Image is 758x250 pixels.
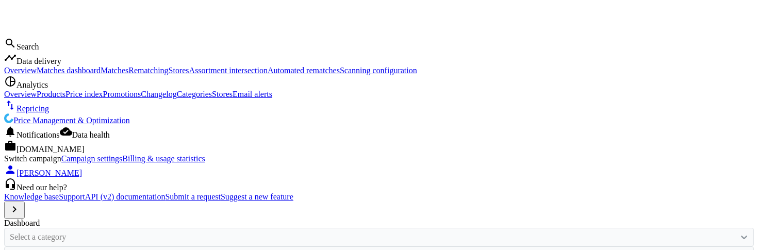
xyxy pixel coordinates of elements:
[17,104,49,113] span: Repricing
[17,169,82,177] span: [PERSON_NAME]
[85,192,166,201] a: API (v2) documentation
[17,57,61,65] span: Data delivery
[17,145,85,154] span: [DOMAIN_NAME]
[4,219,40,227] span: Dashboard
[10,232,66,242] div: Select a category
[189,66,268,75] a: Assortment intersection
[4,154,61,163] span: Switch campaign
[340,66,417,75] a: Scanning configuration
[4,202,25,219] button: chevron_right
[165,192,221,201] a: Submit a request
[59,192,85,201] a: Support
[17,183,67,192] span: Need our help?
[17,80,48,89] span: Analytics
[101,66,128,75] a: Matches
[4,178,17,190] i: headset_mic
[212,90,233,98] a: Stores
[4,169,82,177] a: person[PERSON_NAME]
[177,90,212,98] a: Categories
[4,4,151,35] img: ajHJNr6hYgQAAAAASUVORK5CYII=
[268,66,340,75] a: Automated rematches
[4,66,37,75] a: Overview
[65,90,103,98] a: Price index
[4,37,17,49] i: search
[13,116,129,125] span: Price Management & Optimization
[37,66,101,75] a: Matches dashboard
[4,90,37,98] a: Overview
[4,99,17,111] i: swap_vert
[72,130,110,139] span: Data health
[4,192,59,201] a: Knowledge base
[141,90,176,98] a: Changelog
[61,154,123,163] a: Campaign settings
[169,66,189,75] a: Stores
[8,203,21,215] i: chevron_right
[17,42,39,51] span: Search
[221,192,293,201] a: Suggest a new feature
[103,90,141,98] a: Promotions
[4,163,17,176] i: person
[233,90,272,98] a: Email alerts
[37,90,65,98] a: Products
[128,66,168,75] a: Rematching
[4,104,49,113] a: swap_vertRepricing
[17,130,60,139] span: Notifications
[4,75,17,88] i: pie_chart_outlined
[4,140,17,152] i: work
[122,154,205,163] a: Billing & usage statistics
[4,116,130,125] a: Price Management & Optimization
[4,52,17,64] i: timeline
[60,125,72,138] i: cloud_done
[4,125,17,138] i: notifications
[4,113,13,123] img: wGWNvw8QSZomAAAAABJRU5ErkJggg==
